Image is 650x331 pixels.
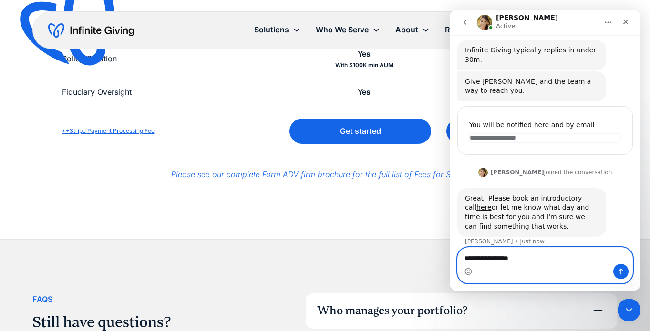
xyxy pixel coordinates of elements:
div: Fiduciary Oversight [62,86,132,99]
div: Yes [358,9,371,22]
iframe: Intercom live chat [450,10,640,291]
div: Resources [437,20,503,40]
div: With $100K min AUM [335,60,393,70]
div: About [388,20,437,40]
div: Solutions [247,20,308,40]
iframe: Intercom live chat [618,299,640,321]
a: *+Stripe Payment Processing Fee [62,127,155,134]
a: home [48,23,134,38]
div: Who We Serve [316,23,369,36]
div: Who manages your portfolio? [317,303,468,319]
a: Get started [446,119,588,144]
div: Yes [358,86,371,99]
a: Please see our complete Form ADV firm brochure for the full list of Fees for Services [171,170,476,179]
div: Who We Serve [308,20,388,40]
a: Get started [289,119,431,144]
div: About [395,23,418,36]
div: Solutions [254,23,289,36]
div: Resources [445,23,484,36]
div: FAqs [32,293,53,306]
div: Yes [358,48,371,60]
